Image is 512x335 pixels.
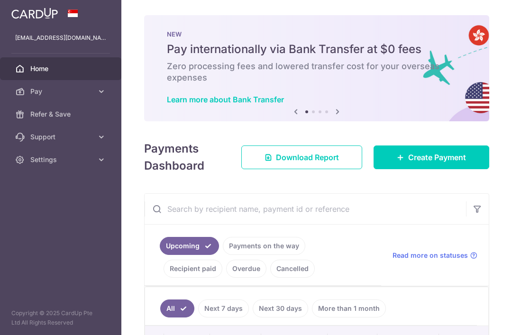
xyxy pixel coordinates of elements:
input: Search by recipient name, payment id or reference [145,194,466,224]
h5: Pay internationally via Bank Transfer at $0 fees [167,42,466,57]
a: Create Payment [374,145,489,169]
span: Create Payment [408,152,466,163]
a: Next 30 days [253,299,308,317]
a: Learn more about Bank Transfer [167,95,284,104]
a: Upcoming [160,237,219,255]
h4: Payments Dashboard [144,140,224,174]
a: Payments on the way [223,237,305,255]
span: Read more on statuses [393,251,468,260]
iframe: Opens a widget where you can find more information [451,307,503,330]
img: CardUp [11,8,58,19]
p: [EMAIL_ADDRESS][DOMAIN_NAME] [15,33,106,43]
span: Pay [30,87,93,96]
a: All [160,299,194,317]
p: NEW [167,30,466,38]
a: Cancelled [270,260,315,278]
a: Next 7 days [198,299,249,317]
span: Refer & Save [30,109,93,119]
a: Read more on statuses [393,251,477,260]
a: Overdue [226,260,266,278]
span: Support [30,132,93,142]
img: Bank transfer banner [144,15,489,121]
span: Download Report [276,152,339,163]
a: Recipient paid [164,260,222,278]
span: Home [30,64,93,73]
span: Settings [30,155,93,164]
a: Download Report [241,145,362,169]
a: More than 1 month [312,299,386,317]
h6: Zero processing fees and lowered transfer cost for your overseas expenses [167,61,466,83]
